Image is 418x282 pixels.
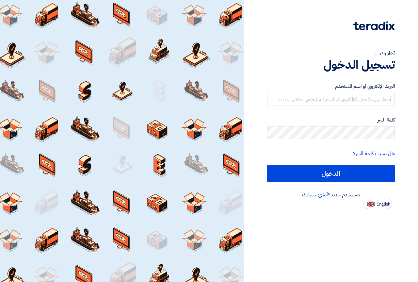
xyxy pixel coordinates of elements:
[267,116,395,124] label: كلمة السر
[302,191,328,199] a: أنشئ حسابك
[367,202,375,207] img: en-US.png
[267,83,395,90] label: البريد الإلكتروني او اسم المستخدم
[267,191,395,199] div: مستخدم جديد؟
[353,150,395,158] a: هل نسيت كلمة السر؟
[267,165,395,182] input: الدخول
[267,50,395,58] div: أهلا بك ...
[377,202,390,207] span: English
[363,199,392,209] button: English
[353,21,395,30] img: Teradix logo
[267,58,395,72] h1: تسجيل الدخول
[267,93,395,106] input: أدخل بريد العمل الإلكتروني او اسم المستخدم الخاص بك ...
